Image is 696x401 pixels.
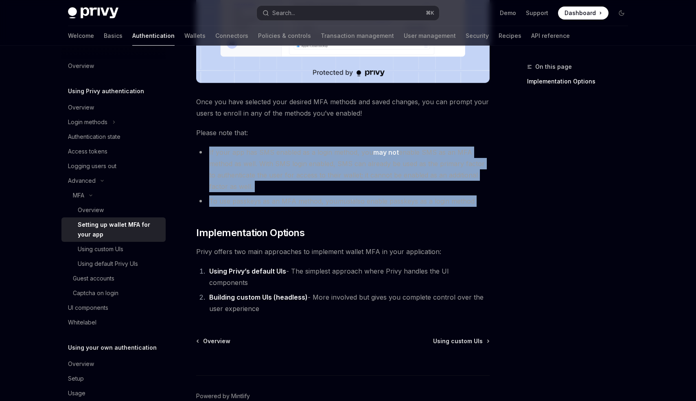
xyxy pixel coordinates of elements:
[61,315,166,330] a: Whitelabel
[61,371,166,386] a: Setup
[73,191,84,200] div: MFA
[61,271,166,286] a: Guest accounts
[426,10,434,16] span: ⌘ K
[196,127,490,138] span: Please note that:
[61,300,166,315] a: UI components
[196,392,250,400] a: Powered by Mintlify
[61,203,166,217] a: Overview
[466,26,489,46] a: Security
[499,26,521,46] a: Recipes
[203,337,230,345] span: Overview
[433,337,483,345] span: Using custom UIs
[61,242,166,256] a: Using custom UIs
[68,26,94,46] a: Welcome
[68,7,118,19] img: dark logo
[78,205,104,215] div: Overview
[272,8,295,18] div: Search...
[184,26,206,46] a: Wallets
[531,26,570,46] a: API reference
[68,318,96,327] div: Whitelabel
[500,9,516,17] a: Demo
[68,103,94,112] div: Overview
[565,9,596,17] span: Dashboard
[73,288,118,298] div: Captcha on login
[68,388,85,398] div: Usage
[132,26,175,46] a: Authentication
[558,7,608,20] a: Dashboard
[215,26,248,46] a: Connectors
[526,9,548,17] a: Support
[68,374,84,383] div: Setup
[68,161,116,171] div: Logging users out
[68,132,120,142] div: Authentication state
[404,26,456,46] a: User management
[196,195,490,207] li: To use passkeys as an MFA method, you also enable passkeys as a login method
[61,386,166,401] a: Usage
[258,26,311,46] a: Policies & controls
[209,267,286,275] strong: Using Privy’s default UIs
[61,286,166,300] a: Captcha on login
[68,176,96,186] div: Advanced
[373,148,399,156] strong: may not
[68,61,94,71] div: Overview
[207,265,490,288] li: - The simplest approach where Privy handles the UI components
[196,96,490,119] span: Once you have selected your desired MFA methods and saved changes, you can prompt your users to e...
[68,359,94,369] div: Overview
[61,129,166,144] a: Authentication state
[61,159,166,173] a: Logging users out
[68,86,144,96] h5: Using Privy authentication
[61,256,166,271] a: Using default Privy UIs
[535,62,572,72] span: On this page
[196,226,304,239] span: Implementation Options
[257,6,439,20] button: Search...⌘K
[68,117,107,127] div: Login methods
[196,147,490,192] li: If your app has SMS enabled as a login method, you enable SMS as an MFA method as well. With SMS ...
[61,59,166,73] a: Overview
[207,291,490,314] li: - More involved but gives you complete control over the user experience
[78,259,138,269] div: Using default Privy UIs
[615,7,628,20] button: Toggle dark mode
[78,244,123,254] div: Using custom UIs
[197,337,230,345] a: Overview
[321,26,394,46] a: Transaction management
[433,337,489,345] a: Using custom UIs
[337,197,352,205] em: must
[61,144,166,159] a: Access tokens
[196,246,490,257] span: Privy offers two main approaches to implement wallet MFA in your application:
[68,147,107,156] div: Access tokens
[209,293,308,301] strong: Building custom UIs (headless)
[527,75,635,88] a: Implementation Options
[78,220,161,239] div: Setting up wallet MFA for your app
[61,100,166,115] a: Overview
[61,357,166,371] a: Overview
[61,217,166,242] a: Setting up wallet MFA for your app
[68,303,108,313] div: UI components
[73,274,114,283] div: Guest accounts
[104,26,123,46] a: Basics
[68,343,157,353] h5: Using your own authentication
